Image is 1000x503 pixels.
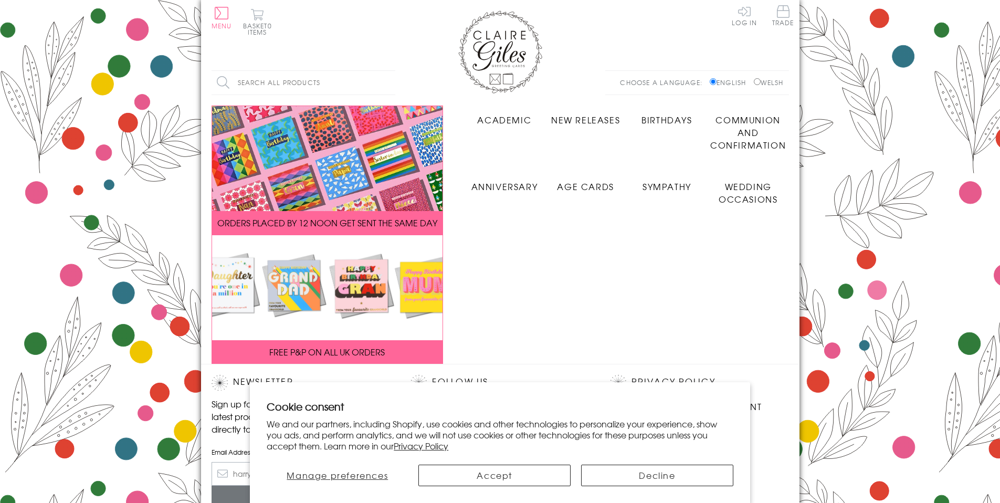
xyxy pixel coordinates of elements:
[212,462,390,486] input: harry@hogwarts.edu
[477,113,531,126] span: Academic
[410,375,589,391] h2: Follow Us
[212,447,390,457] label: Email Address
[710,78,717,85] input: English
[732,5,757,26] a: Log In
[471,180,538,193] span: Anniversary
[243,8,272,35] button: Basket0 items
[631,375,715,389] a: Privacy Policy
[212,71,395,95] input: Search all products
[620,78,708,87] p: Choose a language:
[754,78,784,87] label: Welsh
[269,345,385,358] span: FREE P&P ON ALL UK ORDERS
[212,21,232,30] span: Menu
[643,180,691,193] span: Sympathy
[754,78,761,85] input: Welsh
[287,469,388,481] span: Manage preferences
[772,5,794,28] a: Trade
[418,465,571,486] button: Accept
[545,172,626,193] a: Age Cards
[248,21,272,37] span: 0 items
[641,113,692,126] span: Birthdays
[212,375,390,391] h2: Newsletter
[458,11,542,93] img: Claire Giles Greetings Cards
[708,172,789,205] a: Wedding Occasions
[719,180,777,205] span: Wedding Occasions
[710,113,786,151] span: Communion and Confirmation
[267,418,733,451] p: We and our partners, including Shopify, use cookies and other technologies to personalize your ex...
[581,465,733,486] button: Decline
[394,439,448,452] a: Privacy Policy
[464,106,545,126] a: Academic
[464,172,545,193] a: Anniversary
[212,7,232,29] button: Menu
[551,113,620,126] span: New Releases
[267,465,408,486] button: Manage preferences
[385,71,395,95] input: Search
[626,172,708,193] a: Sympathy
[708,106,789,151] a: Communion and Confirmation
[626,106,708,126] a: Birthdays
[710,78,751,87] label: English
[772,5,794,26] span: Trade
[267,399,733,414] h2: Cookie consent
[557,180,614,193] span: Age Cards
[212,397,390,435] p: Sign up for our newsletter to receive the latest product launches, news and offers directly to yo...
[545,106,626,126] a: New Releases
[217,216,437,229] span: ORDERS PLACED BY 12 NOON GET SENT THE SAME DAY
